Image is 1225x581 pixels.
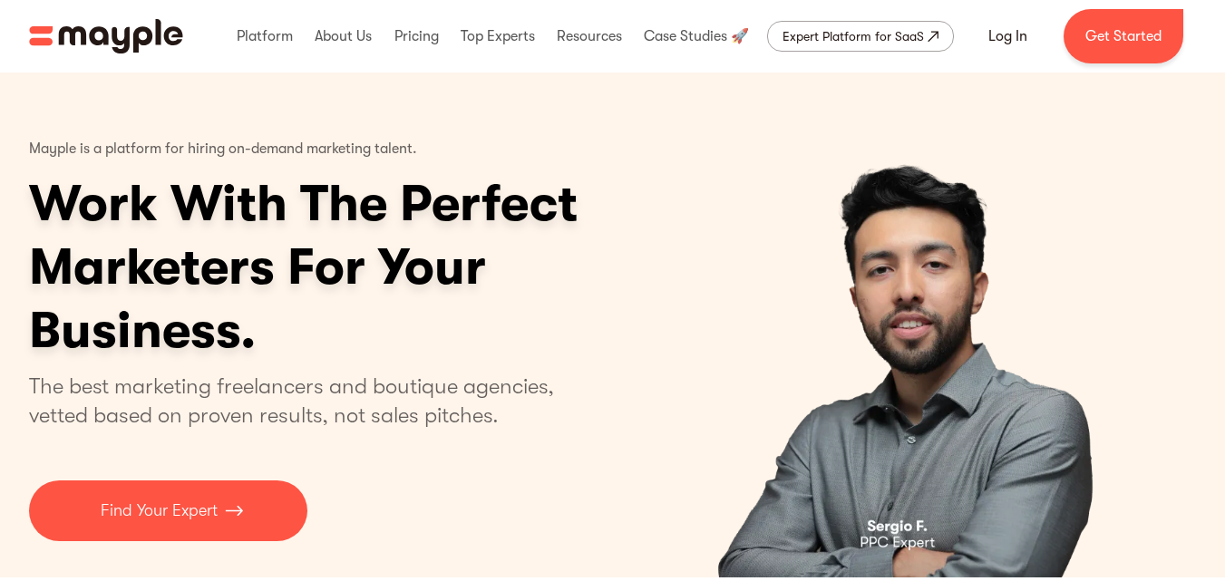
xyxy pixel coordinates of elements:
[456,7,540,65] div: Top Experts
[29,172,718,363] h1: Work With The Perfect Marketers For Your Business.
[767,21,954,52] a: Expert Platform for SaaS
[390,7,443,65] div: Pricing
[310,7,376,65] div: About Us
[1064,9,1183,63] a: Get Started
[630,73,1197,577] div: carousel
[101,499,218,523] p: Find Your Expert
[29,480,307,541] a: Find Your Expert
[232,7,297,65] div: Platform
[783,25,924,47] div: Expert Platform for SaaS
[29,19,183,53] img: Mayple logo
[552,7,627,65] div: Resources
[967,15,1049,58] a: Log In
[29,372,576,430] p: The best marketing freelancers and boutique agencies, vetted based on proven results, not sales p...
[29,127,417,172] p: Mayple is a platform for hiring on-demand marketing talent.
[630,73,1197,577] div: 1 of 4
[29,19,183,53] a: home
